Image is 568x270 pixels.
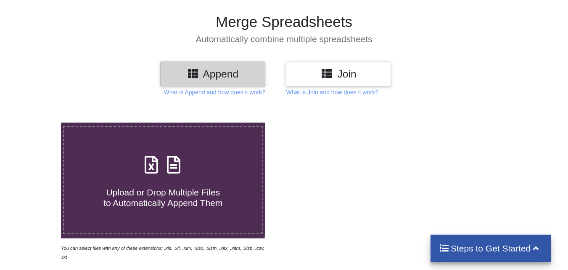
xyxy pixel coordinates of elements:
h3: Append [166,68,259,80]
h4: Steps to Get Started [439,243,543,254]
i: You can select files with any of these extensions: .xls, .xlt, .xlm, .xlsx, .xlsm, .xltx, .xltm, ... [61,246,264,259]
p: What is Append and how does it work? [164,88,265,96]
p: What is Join and how does it work? [286,88,378,96]
span: Upload or Drop Multiple Files to Automatically Append Them [103,187,222,208]
h3: Join [292,68,385,80]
